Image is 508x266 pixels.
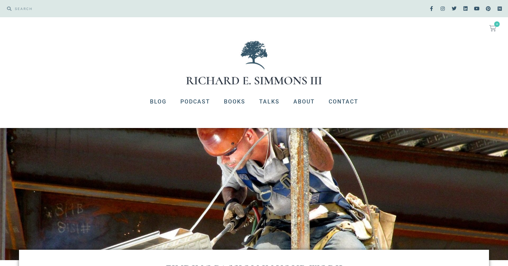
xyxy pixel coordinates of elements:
a: Talks [252,93,286,111]
a: 0 [481,21,505,36]
input: SEARCH [11,3,251,14]
a: Contact [322,93,365,111]
a: Blog [143,93,173,111]
span: 0 [494,21,500,27]
a: About [286,93,322,111]
a: Books [217,93,252,111]
a: Podcast [173,93,217,111]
